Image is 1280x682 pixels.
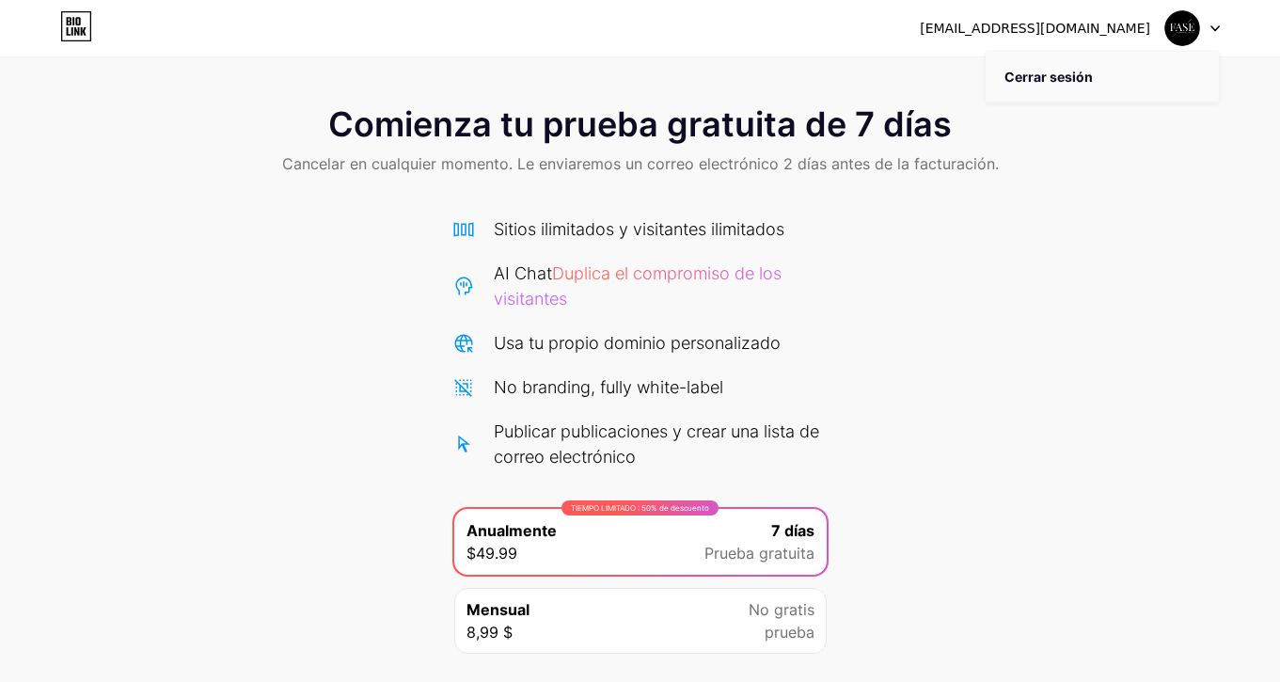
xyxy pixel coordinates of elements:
span: prueba [765,621,814,643]
div: Sitios ilimitados y visitantes ilimitados [494,216,784,242]
span: Comienza tu prueba gratuita de 7 días [328,105,952,143]
div: AI Chat [494,261,829,311]
div: [EMAIL_ADDRESS][DOMAIN_NAME] [920,19,1150,39]
span: $49.99 [466,542,517,564]
span: No gratis [749,598,814,621]
span: Duplica el compromiso de los visitantes [494,263,782,309]
span: Prueba gratuita [704,542,814,564]
div: No branding, fully white-label [494,374,723,400]
span: Mensual [466,598,529,621]
img: fase de ropa [1164,10,1200,46]
li: Cerrar sesión [986,52,1219,103]
span: 8,99 $ [466,621,513,643]
span: Cancelar en cualquier momento. Le enviaremos un correo electrónico 2 días antes de la facturación. [282,152,999,175]
div: TIEMPO LIMITADO : 50% de descuento [561,500,719,515]
span: Anualmente [466,519,557,542]
div: Publicar publicaciones y crear una lista de correo electrónico [494,419,829,469]
span: 7 días [771,519,814,542]
div: Usa tu propio dominio personalizado [494,330,781,356]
